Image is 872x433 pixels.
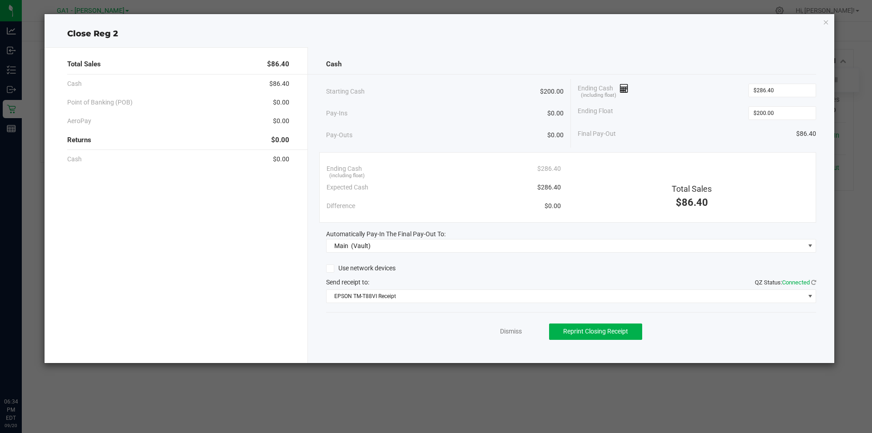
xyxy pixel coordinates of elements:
[547,109,564,118] span: $0.00
[271,135,289,145] span: $0.00
[351,242,371,249] span: (Vault)
[327,290,805,303] span: EPSON TM-T88VI Receipt
[326,59,342,70] span: Cash
[540,87,564,96] span: $200.00
[67,98,133,107] span: Point of Banking (POB)
[563,328,628,335] span: Reprint Closing Receipt
[672,184,712,194] span: Total Sales
[500,327,522,336] a: Dismiss
[547,130,564,140] span: $0.00
[273,116,289,126] span: $0.00
[67,116,91,126] span: AeroPay
[755,279,816,286] span: QZ Status:
[67,130,289,150] div: Returns
[269,79,289,89] span: $86.40
[578,129,616,139] span: Final Pay-Out
[329,172,365,180] span: (including float)
[545,201,561,211] span: $0.00
[27,359,38,370] iframe: Resource center unread badge
[327,164,362,174] span: Ending Cash
[9,360,36,388] iframe: Resource center
[578,106,613,120] span: Ending Float
[273,98,289,107] span: $0.00
[67,59,101,70] span: Total Sales
[326,87,365,96] span: Starting Cash
[267,59,289,70] span: $86.40
[67,79,82,89] span: Cash
[273,154,289,164] span: $0.00
[334,242,348,249] span: Main
[326,130,352,140] span: Pay-Outs
[45,28,835,40] div: Close Reg 2
[327,201,355,211] span: Difference
[581,92,616,100] span: (including float)
[326,279,369,286] span: Send receipt to:
[537,164,561,174] span: $286.40
[327,183,368,192] span: Expected Cash
[537,183,561,192] span: $286.40
[326,230,446,238] span: Automatically Pay-In The Final Pay-Out To:
[676,197,708,208] span: $86.40
[549,324,642,340] button: Reprint Closing Receipt
[326,264,396,273] label: Use network devices
[578,84,629,97] span: Ending Cash
[326,109,347,118] span: Pay-Ins
[67,154,82,164] span: Cash
[782,279,810,286] span: Connected
[796,129,816,139] span: $86.40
